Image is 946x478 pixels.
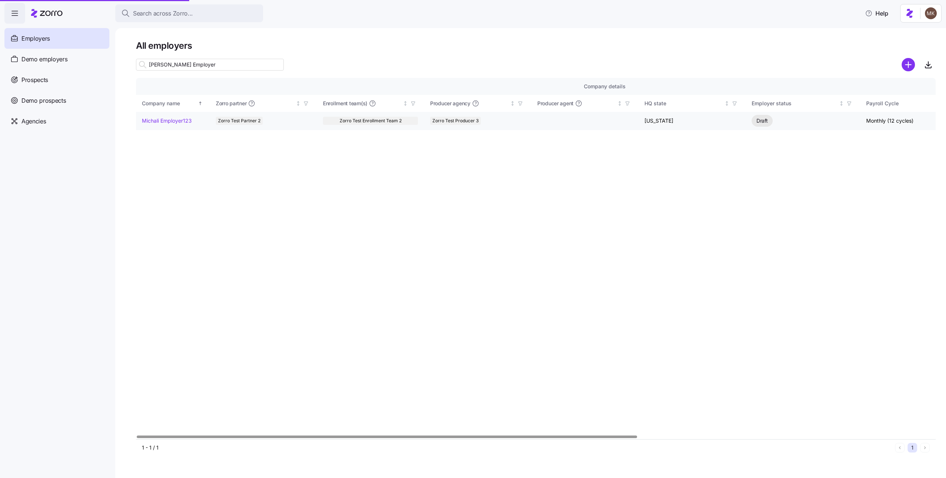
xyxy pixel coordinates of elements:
div: Sorted ascending [198,101,203,106]
span: Zorro Test Producer 3 [432,117,479,125]
a: Prospects [4,69,109,90]
div: HQ state [644,99,723,107]
span: Enrollment team(s) [323,100,367,107]
a: Employers [4,28,109,49]
a: Agencies [4,111,109,132]
th: Employer statusNot sorted [746,95,860,112]
span: Zorro Test Enrollment Team 2 [340,117,402,125]
span: Prospects [21,75,48,85]
span: Help [865,9,888,18]
h1: All employers [136,40,936,51]
button: Next page [920,443,930,453]
th: Zorro partnerNot sorted [210,95,317,112]
div: Not sorted [839,101,844,106]
th: HQ stateNot sorted [639,95,746,112]
div: Company name [142,99,197,107]
button: Previous page [895,443,905,453]
div: 1 - 1 / 1 [142,444,892,451]
span: Search across Zorro... [133,9,193,18]
div: Not sorted [296,101,301,106]
span: Demo prospects [21,96,66,105]
th: Company nameSorted ascending [136,95,210,112]
a: Michali Employer123 [142,117,192,124]
span: Producer agency [430,100,470,107]
div: Not sorted [724,101,729,106]
button: 1 [908,443,917,453]
span: Draft [756,117,768,124]
div: Not sorted [617,101,622,106]
input: Search employer [136,59,284,71]
button: Search across Zorro... [115,4,263,22]
button: Help [859,6,894,21]
th: Producer agentNot sorted [531,95,639,112]
div: Payroll Cycle [866,99,945,107]
div: Employer status [752,99,837,107]
div: Not sorted [403,101,408,106]
div: Not sorted [510,101,515,106]
a: Demo prospects [4,90,109,111]
span: Demo employers [21,55,68,64]
td: [US_STATE] [639,112,746,130]
th: Enrollment team(s)Not sorted [317,95,424,112]
th: Producer agencyNot sorted [424,95,531,112]
span: Employers [21,34,50,43]
img: 5ab780eebedb11a070f00e4a129a1a32 [925,7,937,19]
span: Zorro partner [216,100,246,107]
span: Agencies [21,117,46,126]
a: Demo employers [4,49,109,69]
span: Producer agent [537,100,574,107]
span: Zorro Test Partner 2 [218,117,261,125]
svg: add icon [902,58,915,71]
